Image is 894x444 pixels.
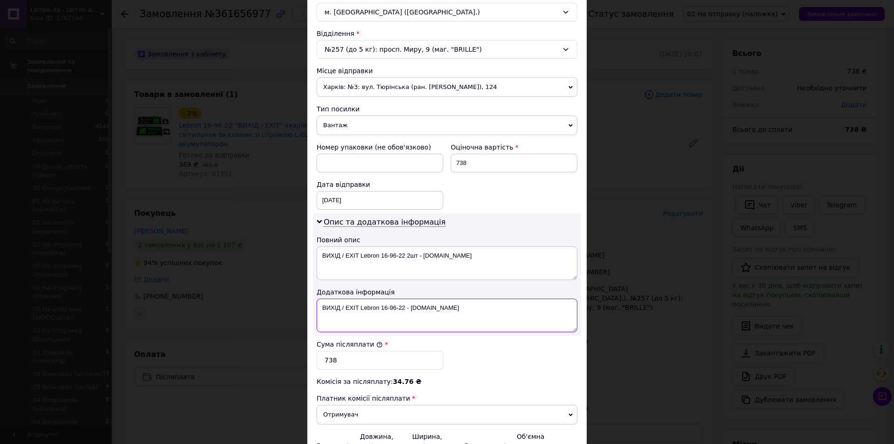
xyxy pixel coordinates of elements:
span: 34.76 ₴ [393,378,421,385]
label: Сума післяплати [317,341,383,348]
span: Опис та додаткова інформація [324,218,446,227]
span: Харків: №3: вул. Тюрінська (ран. [PERSON_NAME]), 124 [317,77,577,97]
div: Комісія за післяплату: [317,377,577,386]
span: Вантаж [317,116,577,135]
div: Оціночна вартість [451,143,577,152]
div: Номер упаковки (не обов'язково) [317,143,443,152]
div: Відділення [317,29,577,38]
span: Тип посилки [317,105,359,113]
div: Повний опис [317,235,577,245]
div: м. [GEOGRAPHIC_DATA] ([GEOGRAPHIC_DATA].) [317,3,577,21]
textarea: ВИХІД / EXIT Lebron 16-96-22 2шт - [DOMAIN_NAME] [317,246,577,280]
textarea: ВИХІД / EXIT Lebron 16-96-22 - [DOMAIN_NAME] [317,299,577,332]
span: Місце відправки [317,67,373,75]
div: Дата відправки [317,180,443,189]
span: Отримувач [317,405,577,424]
span: Платник комісії післяплати [317,395,410,402]
div: Додаткова інформація [317,287,577,297]
div: №257 (до 5 кг): просп. Миру, 9 (маг. "BRILLE") [317,40,577,59]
